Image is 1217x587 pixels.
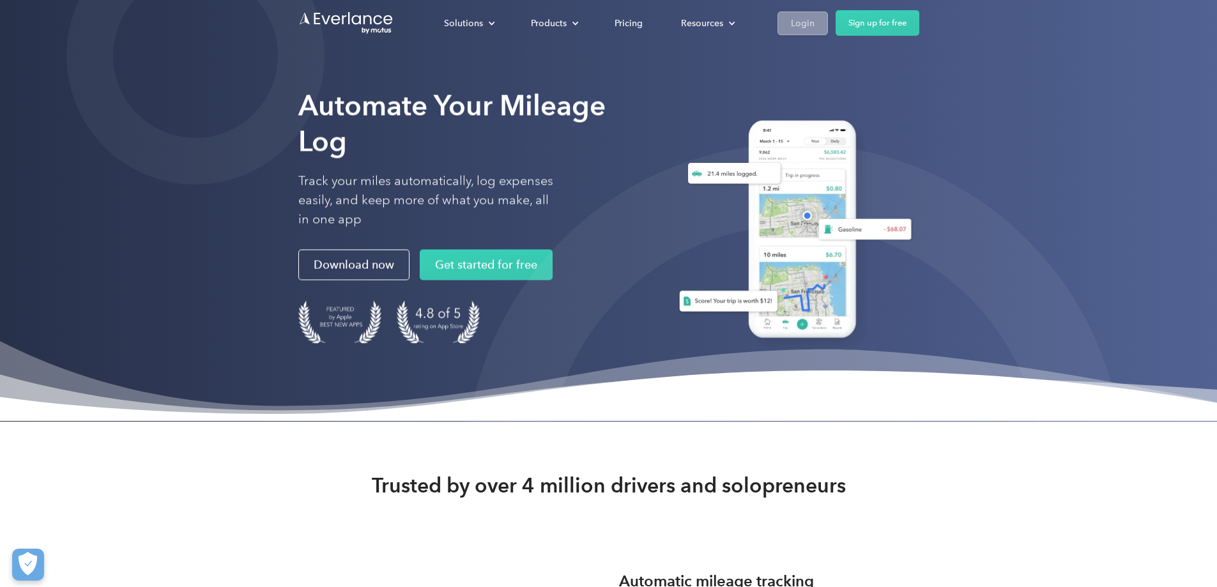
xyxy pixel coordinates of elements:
[298,301,381,344] img: Badge for Featured by Apple Best New Apps
[420,250,553,280] a: Get started for free
[431,12,505,34] div: Solutions
[777,11,828,35] a: Login
[668,12,746,34] div: Resources
[681,15,723,31] div: Resources
[664,111,919,353] img: Everlance, mileage tracker app, expense tracking app
[836,10,919,36] a: Sign up for free
[298,172,554,229] p: Track your miles automatically, log expenses easily, and keep more of what you make, all in one app
[531,15,567,31] div: Products
[12,549,44,581] button: Cookies Settings
[602,12,655,34] a: Pricing
[372,473,846,498] strong: Trusted by over 4 million drivers and solopreneurs
[397,301,480,344] img: 4.9 out of 5 stars on the app store
[791,15,815,31] div: Login
[298,11,394,35] a: Go to homepage
[298,89,606,158] strong: Automate Your Mileage Log
[444,15,483,31] div: Solutions
[518,12,589,34] div: Products
[298,250,409,280] a: Download now
[615,15,643,31] div: Pricing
